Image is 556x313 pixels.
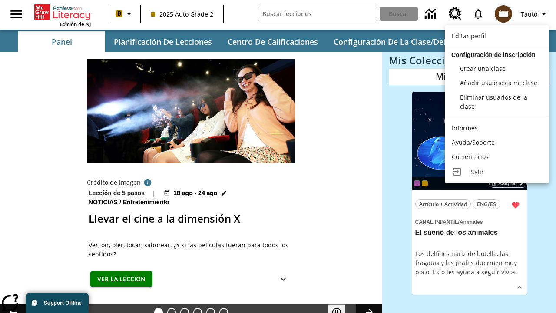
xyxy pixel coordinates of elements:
span: Configuración de inscripción [451,51,536,58]
span: Eliminar usuarios de la clase [460,93,527,110]
span: Comentarios [452,153,489,161]
span: Crear una clase [460,64,506,73]
span: Informes [452,124,478,132]
span: Salir [471,168,484,176]
span: Añadir usuarios a mi clase [460,79,537,87]
span: Editar perfil [452,32,486,40]
span: Ayuda/Soporte [452,138,495,147]
body: Máximo 600 caracteres [7,7,173,17]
